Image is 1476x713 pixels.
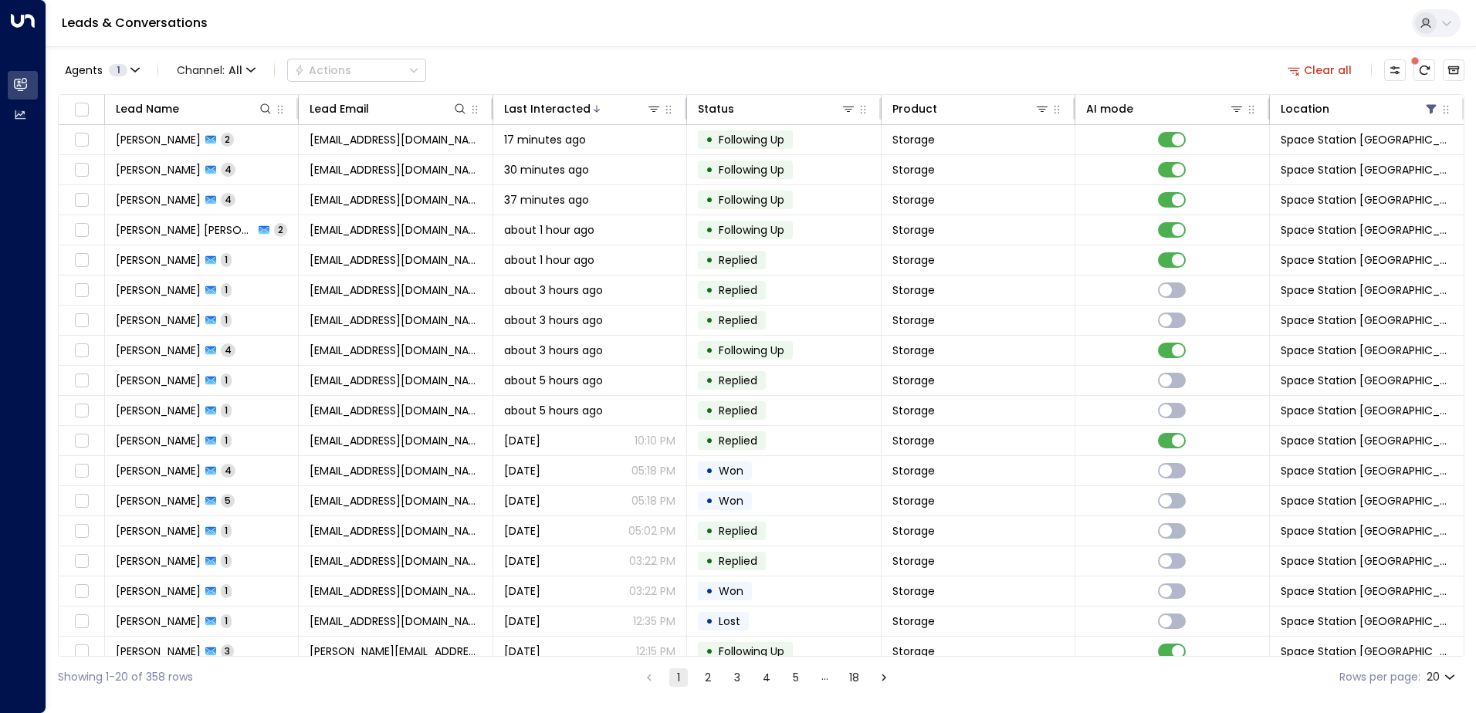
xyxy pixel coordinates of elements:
span: Following Up [719,644,784,659]
span: Space Station Doncaster [1281,403,1453,418]
span: Storage [892,162,935,177]
span: Storage [892,613,935,629]
div: • [706,127,713,153]
span: Yesterday [504,433,540,448]
div: Status [698,100,855,118]
span: Storage [892,523,935,539]
span: 2 [221,133,234,146]
button: Archived Leads [1443,59,1464,81]
span: about 1 hour ago [504,222,594,238]
span: 5 [221,494,235,507]
div: • [706,157,713,183]
div: Lead Name [116,100,179,118]
span: Storage [892,493,935,509]
span: browntm70@aol.com [310,132,481,147]
button: page 1 [669,668,688,687]
div: • [706,608,713,634]
p: 03:22 PM [629,553,675,569]
a: Leads & Conversations [62,14,208,32]
div: • [706,337,713,363]
div: Lead Email [310,100,369,118]
span: Space Station Doncaster [1281,192,1453,208]
span: cottrellhannah@hotmail.co.uk [310,282,481,298]
button: Customize [1384,59,1406,81]
span: Space Station Doncaster [1281,282,1453,298]
span: Adam Dyer [116,493,201,509]
span: janine0289@hotmail.co.uk [310,313,481,328]
span: 1 [221,434,232,447]
p: 03:22 PM [629,583,675,599]
span: emmap.1976@yahoo.co.uk [310,162,481,177]
span: Won [719,463,743,478]
span: Space Station Doncaster [1281,583,1453,599]
span: Storage [892,132,935,147]
span: Carter Frazier [116,373,201,388]
span: Toggle select row [72,431,91,451]
button: Agents1 [58,59,145,81]
div: Showing 1-20 of 358 rows [58,669,193,685]
span: 30 minutes ago [504,162,589,177]
div: • [706,458,713,484]
span: Space Station Doncaster [1281,644,1453,659]
span: Tina Leonard [116,132,201,147]
span: Toggle select all [72,100,91,120]
div: • [706,638,713,664]
span: Janine Dernie [116,313,201,328]
span: Storage [892,463,935,478]
button: Go to page 18 [845,668,864,687]
span: 1 [221,404,232,417]
span: 1 [221,524,232,537]
p: 10:10 PM [635,433,675,448]
button: Clear all [1281,59,1359,81]
span: Myles Tingey [116,523,201,539]
span: Amanda Pratt [116,583,201,599]
div: … [816,668,834,687]
span: Space Station Doncaster [1281,222,1453,238]
span: There are new threads available. Refresh the grid to view the latest updates. [1413,59,1435,81]
span: Beryllena Burton-Mano [116,613,201,629]
span: 1 [221,614,232,627]
span: philipclegg1995@gmail.com [310,192,481,208]
div: • [706,427,713,454]
span: Storage [892,373,935,388]
span: Storage [892,553,935,569]
span: Toggle select row [72,281,91,300]
span: claudiu_cth97@yahoo.com [310,463,481,478]
div: • [706,307,713,333]
span: Phil Clegg [116,192,201,208]
span: Amy Hood [116,403,201,418]
button: Go to page 2 [699,668,717,687]
span: 3 [221,644,234,657]
span: Emma Pearson [116,162,201,177]
span: 4 [221,464,235,477]
div: AI mode [1086,100,1133,118]
span: Toggle select row [72,582,91,601]
span: xuhofaky@gmail.com [310,403,481,418]
span: Replied [719,523,757,539]
span: about 5 hours ago [504,373,603,388]
span: 1 [221,584,232,597]
span: Following Up [719,192,784,208]
span: Toggle select row [72,341,91,360]
span: Yesterday [504,553,540,569]
span: Space Station Doncaster [1281,553,1453,569]
span: Storage [892,343,935,358]
nav: pagination navigation [639,667,894,687]
span: Michael White [116,553,201,569]
span: Yesterday [504,523,540,539]
div: • [706,217,713,243]
span: progen91@gmail.com [310,493,481,509]
span: about 3 hours ago [504,282,603,298]
span: Nadine Jillings [116,644,201,659]
span: Toggle select row [72,161,91,180]
span: Toggle select row [72,522,91,541]
span: about 5 hours ago [504,403,603,418]
div: 20 [1427,666,1458,688]
span: Storage [892,192,935,208]
span: Storage [892,222,935,238]
div: Location [1281,100,1439,118]
span: Space Station Doncaster [1281,433,1453,448]
span: Toggle select row [72,311,91,330]
span: Replied [719,403,757,418]
span: Storage [892,252,935,268]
